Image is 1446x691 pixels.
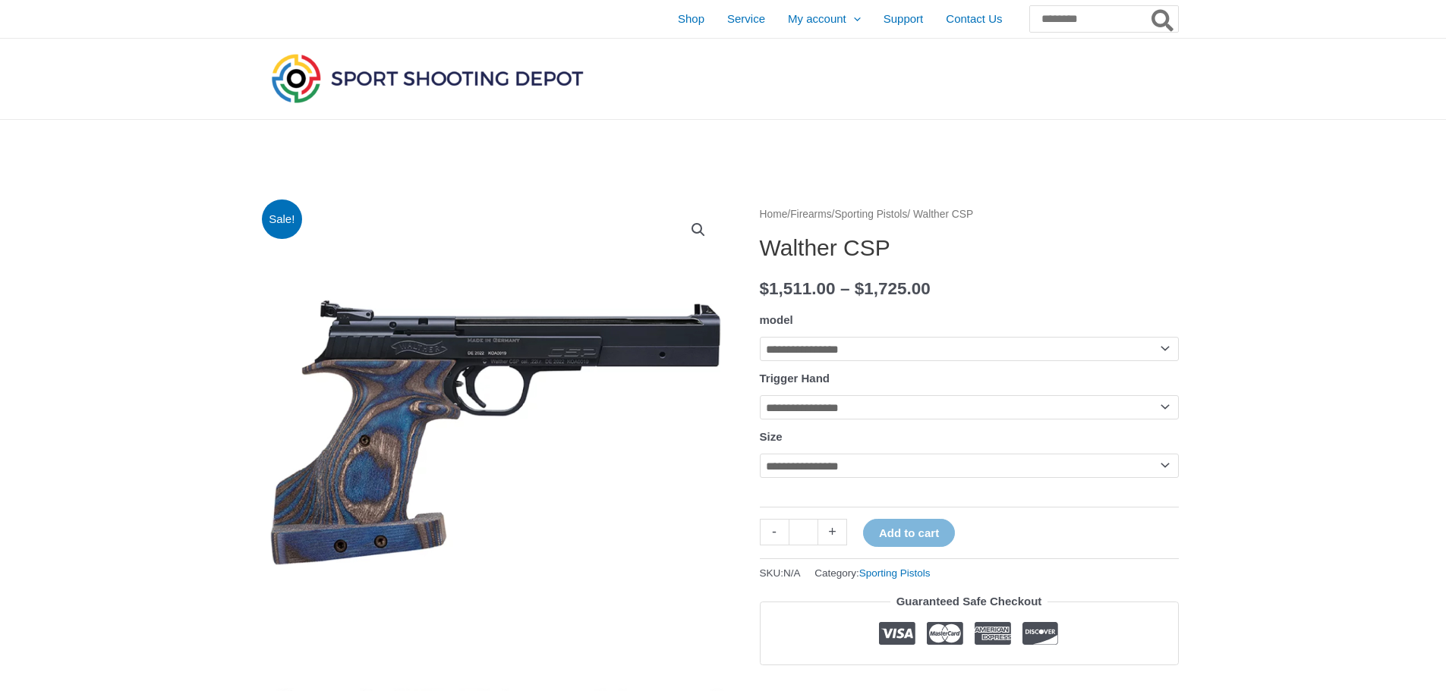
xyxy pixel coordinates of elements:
span: Sale! [262,199,302,240]
button: Search [1148,6,1178,32]
a: - [760,519,789,545]
input: Product quantity [789,519,818,545]
label: Size [760,430,783,443]
span: N/A [783,567,801,579]
span: $ [855,279,865,298]
label: model [760,313,793,326]
a: Sporting Pistols [834,209,907,220]
span: Category: [814,564,930,583]
a: View full-screen image gallery [685,216,712,243]
bdi: 1,511.00 [760,279,836,298]
button: Add to cart [863,519,955,547]
img: Sport Shooting Depot [268,50,587,106]
a: Home [760,209,788,220]
label: Trigger Hand [760,372,830,385]
span: $ [760,279,770,298]
nav: Breadcrumb [760,205,1179,225]
bdi: 1,725.00 [855,279,931,298]
a: + [818,519,847,545]
a: Sporting Pistols [859,567,931,579]
h1: Walther CSP [760,234,1179,262]
legend: Guaranteed Safe Checkout [890,591,1048,612]
span: SKU: [760,564,801,583]
span: – [840,279,850,298]
a: Firearms [790,209,831,220]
